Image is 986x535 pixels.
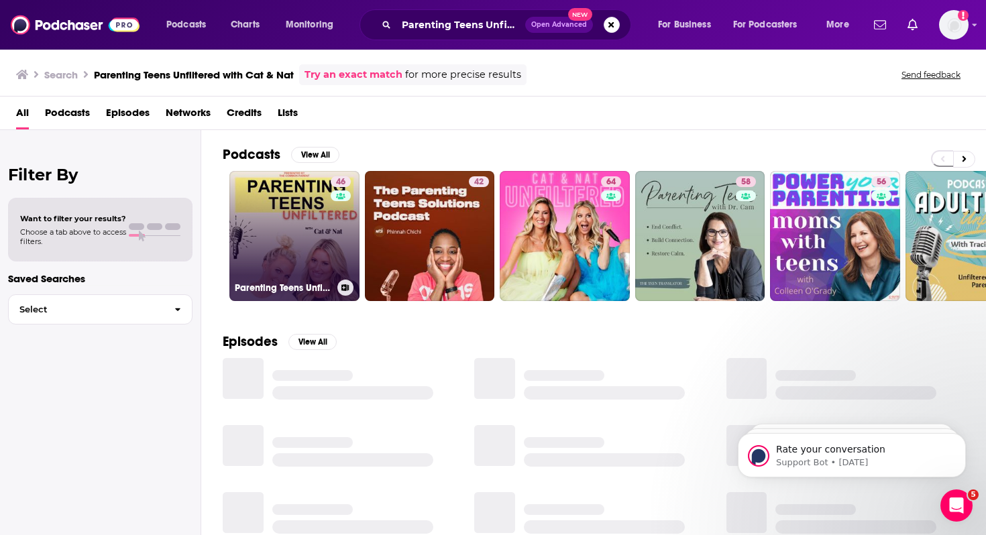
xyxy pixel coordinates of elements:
[500,171,630,301] a: 64
[231,15,260,34] span: Charts
[331,176,351,187] a: 46
[45,102,90,129] a: Podcasts
[20,214,126,223] span: Want to filter your results?
[229,171,360,301] a: 46Parenting Teens Unfiltered with Cat & Nat
[8,272,193,285] p: Saved Searches
[288,334,337,350] button: View All
[372,9,644,40] div: Search podcasts, credits, & more...
[157,14,223,36] button: open menu
[733,15,798,34] span: For Podcasters
[9,305,164,314] span: Select
[741,176,751,189] span: 58
[601,176,621,187] a: 64
[817,14,866,36] button: open menu
[877,176,886,189] span: 56
[958,10,969,21] svg: Add a profile image
[939,10,969,40] button: Show profile menu
[649,14,728,36] button: open menu
[474,176,484,189] span: 42
[336,176,345,189] span: 46
[223,333,278,350] h2: Episodes
[940,489,973,522] iframe: Intercom live chat
[305,67,402,82] a: Try an exact match
[106,102,150,129] a: Episodes
[897,69,965,80] button: Send feedback
[286,15,333,34] span: Monitoring
[770,171,900,301] a: 56
[11,12,140,38] img: Podchaser - Follow, Share and Rate Podcasts
[8,294,193,324] button: Select
[968,489,979,500] span: 5
[278,102,298,129] a: Lists
[635,171,765,301] a: 58
[44,68,78,81] h3: Search
[902,13,923,36] a: Show notifications dropdown
[606,176,616,189] span: 64
[8,165,193,184] h2: Filter By
[736,176,756,187] a: 58
[16,102,29,129] a: All
[291,147,339,163] button: View All
[396,14,525,36] input: Search podcasts, credits, & more...
[276,14,351,36] button: open menu
[939,10,969,40] span: Logged in as ldigiovine
[223,146,280,163] h2: Podcasts
[94,68,294,81] h3: Parenting Teens Unfiltered with Cat & Nat
[223,146,339,163] a: PodcastsView All
[227,102,262,129] a: Credits
[222,14,268,36] a: Charts
[939,10,969,40] img: User Profile
[869,13,891,36] a: Show notifications dropdown
[469,176,489,187] a: 42
[223,333,337,350] a: EpisodesView All
[718,405,986,499] iframe: Intercom notifications message
[531,21,587,28] span: Open Advanced
[405,67,521,82] span: for more precise results
[365,171,495,301] a: 42
[871,176,891,187] a: 56
[235,282,332,294] h3: Parenting Teens Unfiltered with Cat & Nat
[525,17,593,33] button: Open AdvancedNew
[658,15,711,34] span: For Business
[20,227,126,246] span: Choose a tab above to access filters.
[166,15,206,34] span: Podcasts
[568,8,592,21] span: New
[826,15,849,34] span: More
[724,14,817,36] button: open menu
[166,102,211,129] a: Networks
